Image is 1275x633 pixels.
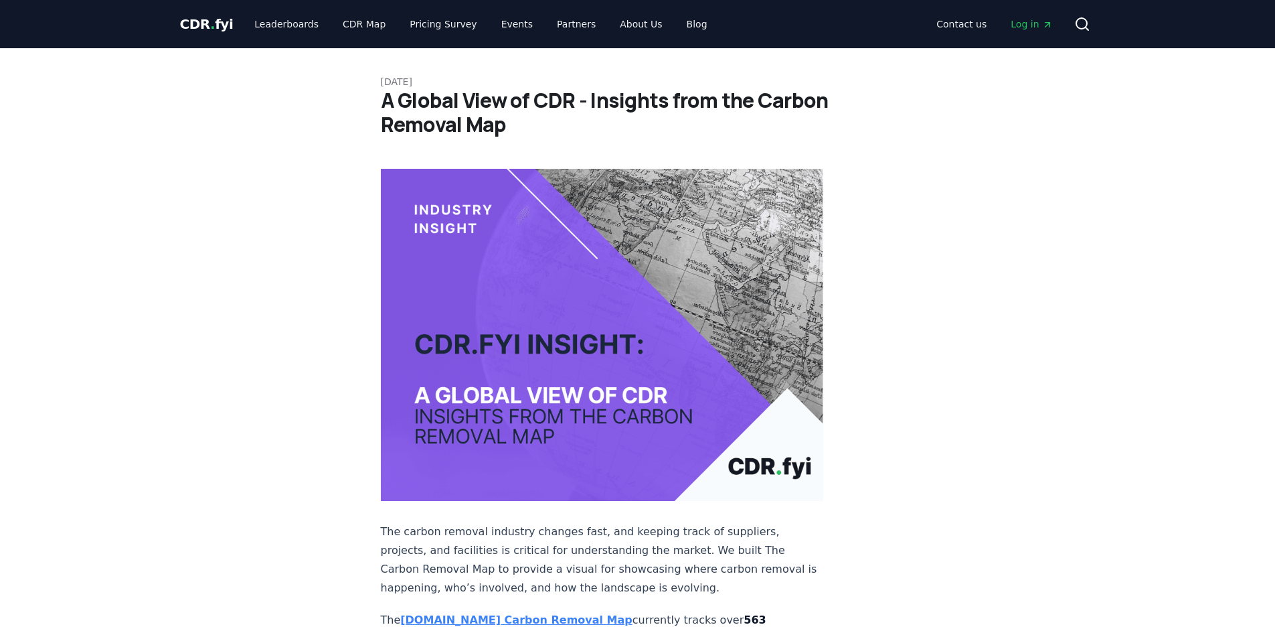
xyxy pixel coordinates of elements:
[399,12,487,36] a: Pricing Survey
[381,169,824,501] img: blog post image
[244,12,329,36] a: Leaderboards
[546,12,606,36] a: Partners
[381,522,824,597] p: The carbon removal industry changes fast, and keeping track of suppliers, projects, and facilitie...
[244,12,717,36] nav: Main
[926,12,1063,36] nav: Main
[400,614,632,626] a: [DOMAIN_NAME] Carbon Removal Map
[210,16,215,32] span: .
[491,12,543,36] a: Events
[676,12,718,36] a: Blog
[381,88,895,137] h1: A Global View of CDR - Insights from the Carbon Removal Map
[609,12,673,36] a: About Us
[180,16,234,32] span: CDR fyi
[332,12,396,36] a: CDR Map
[381,75,895,88] p: [DATE]
[1000,12,1063,36] a: Log in
[926,12,997,36] a: Contact us
[1011,17,1052,31] span: Log in
[180,15,234,33] a: CDR.fyi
